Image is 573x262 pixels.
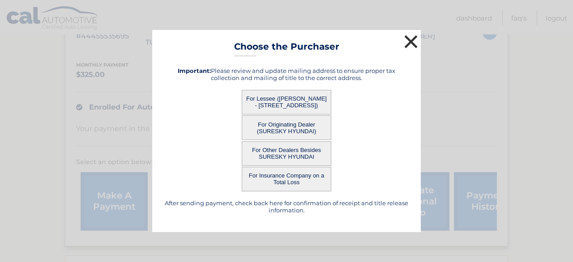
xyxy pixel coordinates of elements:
[178,67,211,74] strong: Important:
[402,33,420,51] button: ×
[234,41,339,57] h3: Choose the Purchaser
[163,199,410,214] h5: After sending payment, check back here for confirmation of receipt and title release information.
[242,141,331,166] button: For Other Dealers Besides SURESKY HYUNDAI
[242,115,331,140] button: For Originating Dealer (SURESKY HYUNDAI)
[163,67,410,81] h5: Please review and update mailing address to ensure proper tax collection and mailing of title to ...
[242,167,331,191] button: For Insurance Company on a Total Loss
[242,90,331,114] button: For Lessee ([PERSON_NAME] - [STREET_ADDRESS])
